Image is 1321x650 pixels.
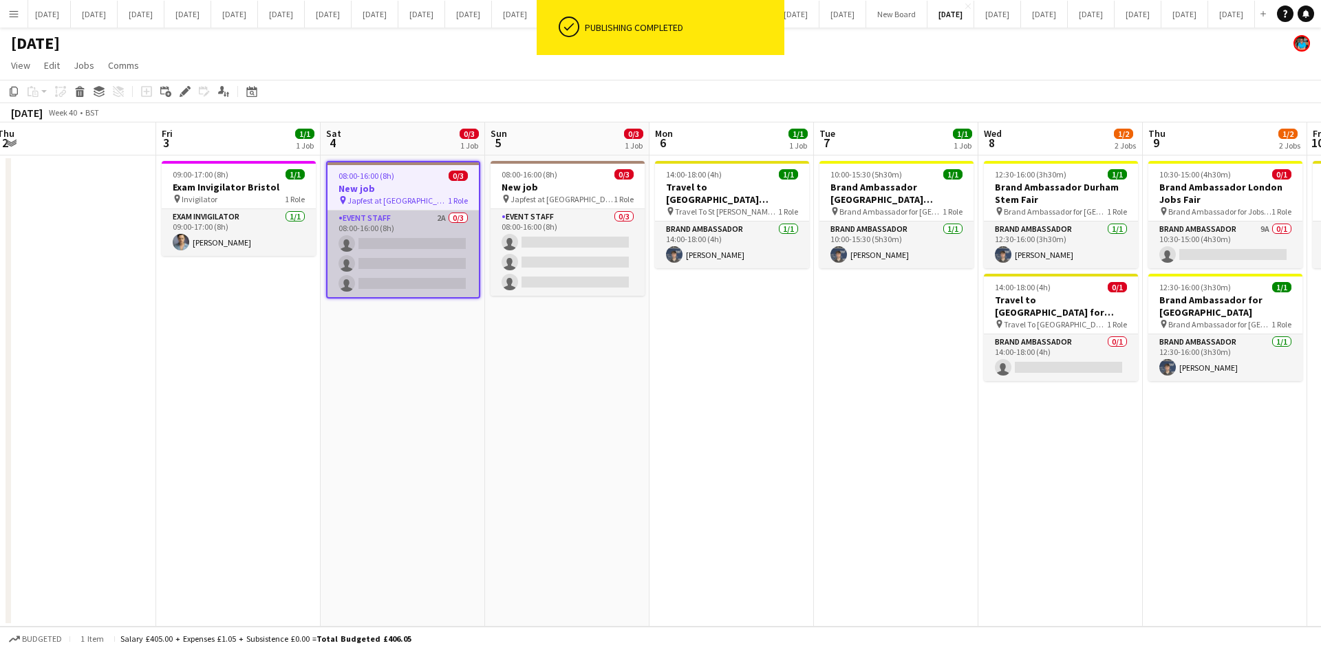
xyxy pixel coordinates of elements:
button: [DATE] [258,1,305,28]
a: Comms [103,56,144,74]
span: Wed [984,127,1002,140]
span: 0/3 [449,171,468,181]
button: Budgeted [7,631,64,647]
span: Brand Ambassador for [GEOGRAPHIC_DATA][PERSON_NAME] Jobs Fair [839,206,943,217]
span: 0/3 [614,169,634,180]
button: [DATE] [445,1,492,28]
button: [DATE] [974,1,1021,28]
div: 1 Job [296,140,314,151]
button: [DATE] [1068,1,1115,28]
span: 0/3 [624,129,643,139]
span: 8 [982,135,1002,151]
app-job-card: 12:30-16:00 (3h30m)1/1Brand Ambassador for [GEOGRAPHIC_DATA] Brand Ambassador for [GEOGRAPHIC_DAT... [1148,274,1302,381]
span: 1/1 [1108,169,1127,180]
button: [DATE] [71,1,118,28]
app-card-role: Exam Invigilator1/109:00-17:00 (8h)[PERSON_NAME] [162,209,316,256]
span: 1 Role [778,206,798,217]
app-card-role: Event Staff0/308:00-16:00 (8h) [491,209,645,296]
span: 1/1 [788,129,808,139]
span: 1 Role [1271,206,1291,217]
button: [DATE] [1115,1,1161,28]
button: [DATE] [211,1,258,28]
span: 08:00-16:00 (8h) [502,169,557,180]
h3: Brand Ambassador London Jobs Fair [1148,181,1302,206]
a: View [6,56,36,74]
h3: Brand Ambassador for [GEOGRAPHIC_DATA] [1148,294,1302,318]
span: Fri [162,127,173,140]
span: 1 Role [1107,319,1127,329]
span: 08:00-16:00 (8h) [339,171,394,181]
div: 12:30-16:00 (3h30m)1/1Brand Ambassador Durham Stem Fair Brand Ambassador for [GEOGRAPHIC_DATA]1 R... [984,161,1138,268]
h3: Travel to [GEOGRAPHIC_DATA] for Recruitment fair [984,294,1138,318]
div: 2 Jobs [1279,140,1300,151]
span: 1/1 [295,129,314,139]
span: 1 Role [448,195,468,206]
span: 14:00-18:00 (4h) [666,169,722,180]
span: Thu [1148,127,1166,140]
span: 12:30-16:00 (3h30m) [995,169,1066,180]
span: 1 Role [943,206,963,217]
div: [DATE] [11,106,43,120]
div: 10:00-15:30 (5h30m)1/1Brand Ambassador [GEOGRAPHIC_DATA][PERSON_NAME] Jobs Fair Brand Ambassador ... [819,161,974,268]
span: 1 Role [285,194,305,204]
span: Japfest at [GEOGRAPHIC_DATA] [347,195,448,206]
div: Salary £405.00 + Expenses £1.05 + Subsistence £0.00 = [120,633,411,644]
span: 1/1 [1272,282,1291,292]
span: 1/2 [1278,129,1298,139]
app-job-card: 10:30-15:00 (4h30m)0/1Brand Ambassador London Jobs Fair Brand Ambassador for Jobs Fair1 RoleBrand... [1148,161,1302,268]
app-job-card: 08:00-16:00 (8h)0/3New job Japfest at [GEOGRAPHIC_DATA]1 RoleEvent Staff2A0/308:00-16:00 (8h) [326,161,480,299]
span: 7 [817,135,835,151]
button: [DATE] [773,1,819,28]
app-job-card: 14:00-18:00 (4h)1/1Travel to [GEOGRAPHIC_DATA][PERSON_NAME] for [GEOGRAPHIC_DATA][PERSON_NAME] Jo... [655,161,809,268]
app-card-role: Brand Ambassador9A0/110:30-15:00 (4h30m) [1148,221,1302,268]
span: 0/1 [1272,169,1291,180]
a: Jobs [68,56,100,74]
span: Budgeted [22,634,62,644]
span: 10:30-15:00 (4h30m) [1159,169,1231,180]
span: 1/1 [943,169,963,180]
span: 09:00-17:00 (8h) [173,169,228,180]
span: Invigilator [182,194,217,204]
button: [DATE] [352,1,398,28]
app-job-card: 09:00-17:00 (8h)1/1Exam Invigilator Bristol Invigilator1 RoleExam Invigilator1/109:00-17:00 (8h)[... [162,161,316,256]
app-job-card: 08:00-16:00 (8h)0/3New job Japfest at [GEOGRAPHIC_DATA]1 RoleEvent Staff0/308:00-16:00 (8h) [491,161,645,296]
span: 1 Role [1271,319,1291,329]
h3: New job [327,182,479,195]
span: 1/1 [286,169,305,180]
span: Comms [108,59,139,72]
span: Brand Ambassador for [GEOGRAPHIC_DATA] [1168,319,1271,329]
button: [DATE] [398,1,445,28]
button: [DATE] [819,1,866,28]
span: Japfest at [GEOGRAPHIC_DATA] [511,194,614,204]
span: Edit [44,59,60,72]
button: [DATE] [1161,1,1208,28]
span: Tue [819,127,835,140]
app-card-role: Brand Ambassador1/114:00-18:00 (4h)[PERSON_NAME] [655,221,809,268]
span: 1 item [76,633,109,644]
div: 1 Job [460,140,478,151]
div: 1 Job [954,140,971,151]
button: New Board [866,1,927,28]
div: 1 Job [625,140,643,151]
span: View [11,59,30,72]
span: Brand Ambassador for [GEOGRAPHIC_DATA] [1004,206,1107,217]
span: Mon [655,127,673,140]
app-card-role: Brand Ambassador0/114:00-18:00 (4h) [984,334,1138,381]
app-job-card: 14:00-18:00 (4h)0/1Travel to [GEOGRAPHIC_DATA] for Recruitment fair Travel To [GEOGRAPHIC_DATA] F... [984,274,1138,381]
app-card-role: Brand Ambassador1/112:30-16:00 (3h30m)[PERSON_NAME] [1148,334,1302,381]
button: [DATE] [1208,1,1255,28]
div: BST [85,107,99,118]
span: 5 [488,135,507,151]
span: 3 [160,135,173,151]
button: [DATE] [118,1,164,28]
div: 1 Job [789,140,807,151]
span: Week 40 [45,107,80,118]
h1: [DATE] [11,33,60,54]
button: [DATE] [1021,1,1068,28]
span: 14:00-18:00 (4h) [995,282,1051,292]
